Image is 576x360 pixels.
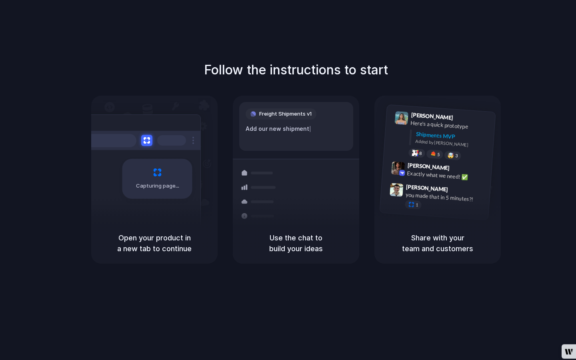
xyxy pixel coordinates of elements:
[246,124,347,133] div: Add our new shipment
[406,182,448,194] span: [PERSON_NAME]
[259,110,312,118] span: Freight Shipments v1
[407,161,450,172] span: [PERSON_NAME]
[411,110,453,122] span: [PERSON_NAME]
[407,169,487,182] div: Exactly what we need! ✅
[309,126,311,132] span: |
[450,186,467,196] span: 9:47 AM
[456,114,472,124] span: 9:41 AM
[384,232,491,254] h5: Share with your team and customers
[419,151,422,156] span: 8
[405,190,485,204] div: you made that in 5 minutes?!
[416,203,418,207] span: 1
[410,119,490,132] div: Here's a quick prototype
[452,164,468,174] span: 9:42 AM
[136,182,180,190] span: Capturing page
[448,152,454,158] div: 🤯
[455,154,458,158] span: 3
[101,232,208,254] h5: Open your product in a new tab to continue
[416,130,490,143] div: Shipments MVP
[204,60,388,80] h1: Follow the instructions to start
[415,138,489,150] div: Added by [PERSON_NAME]
[437,152,440,157] span: 5
[242,232,350,254] h5: Use the chat to build your ideas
